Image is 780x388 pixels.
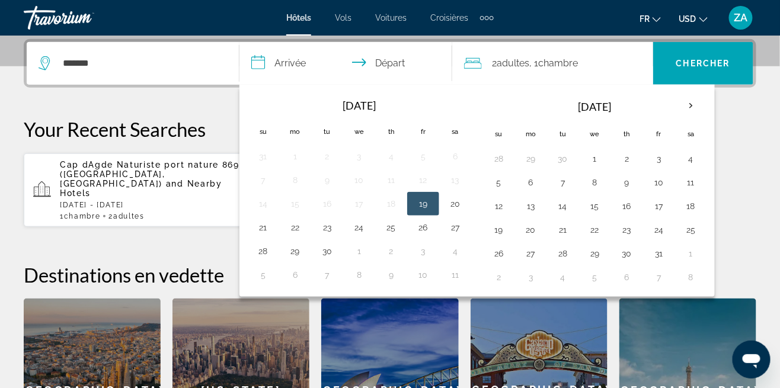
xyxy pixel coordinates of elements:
button: Day 23 [618,222,637,238]
button: Day 6 [522,174,541,191]
button: Day 30 [318,243,337,259]
button: Day 24 [650,222,669,238]
button: Change language [640,10,661,27]
button: Day 15 [586,198,605,214]
span: 2 [493,55,530,72]
button: Day 3 [414,243,433,259]
span: Chercher [676,59,730,68]
button: Travelers: 2 adults, 0 children [452,42,653,85]
a: Croisières [430,13,468,23]
span: ZA [734,12,748,24]
button: Day 31 [254,148,273,165]
span: USD [679,14,696,24]
a: Vols [335,13,351,23]
button: Day 10 [414,267,433,283]
button: Day 2 [490,269,509,286]
button: Day 2 [382,243,401,259]
button: Next month [675,92,707,120]
span: , 1 [530,55,578,72]
button: Day 11 [382,172,401,188]
button: Day 19 [414,195,433,212]
button: Day 16 [618,198,637,214]
button: Day 25 [682,222,701,238]
button: Day 30 [554,150,573,167]
button: Day 18 [682,198,701,214]
button: Day 6 [446,148,465,165]
button: Day 4 [554,269,573,286]
button: Day 5 [586,269,605,286]
button: Day 8 [682,269,701,286]
button: Day 26 [414,219,433,236]
span: 2 [108,212,144,220]
button: Day 17 [350,195,369,212]
button: Day 3 [350,148,369,165]
span: Adultes [497,57,530,69]
button: Day 5 [254,267,273,283]
button: Day 2 [618,150,637,167]
h2: Destinations en vedette [24,263,756,287]
button: Day 13 [446,172,465,188]
span: Chambre [539,57,578,69]
button: Day 13 [522,198,541,214]
button: Day 22 [586,222,605,238]
button: Day 5 [414,148,433,165]
button: Day 2 [318,148,337,165]
span: Adultes [113,212,145,220]
p: [DATE] - [DATE] [60,201,251,209]
button: Day 1 [350,243,369,259]
button: Day 27 [522,245,541,262]
button: Day 6 [618,269,637,286]
span: Voitures [375,13,407,23]
th: [DATE] [515,92,675,121]
button: Day 29 [286,243,305,259]
button: Day 7 [554,174,573,191]
button: Day 16 [318,195,337,212]
span: Chambre [64,212,101,220]
button: Day 18 [382,195,401,212]
a: Hôtels [286,13,311,23]
button: Day 5 [490,174,509,191]
button: Day 14 [254,195,273,212]
button: Day 31 [650,245,669,262]
span: and Nearby Hotels [60,179,222,198]
button: Day 1 [586,150,605,167]
button: Day 8 [350,267,369,283]
span: 1 [60,212,100,220]
button: Day 6 [286,267,305,283]
button: Day 28 [490,150,509,167]
button: Day 19 [490,222,509,238]
button: Day 1 [682,245,701,262]
button: Day 3 [650,150,669,167]
button: Day 29 [522,150,541,167]
button: Day 7 [254,172,273,188]
button: Day 8 [286,172,305,188]
button: Day 4 [382,148,401,165]
th: [DATE] [279,92,439,118]
button: Day 17 [650,198,669,214]
button: Day 4 [446,243,465,259]
button: Day 21 [254,219,273,236]
button: Change currency [679,10,708,27]
button: Day 1 [286,148,305,165]
button: Day 28 [554,245,573,262]
span: fr [640,14,650,24]
button: Day 11 [682,174,701,191]
button: Day 28 [254,243,273,259]
button: Day 3 [522,269,541,286]
button: Day 7 [650,269,669,286]
button: Day 11 [446,267,465,283]
button: Day 20 [522,222,541,238]
button: Day 10 [350,172,369,188]
button: Day 12 [414,172,433,188]
button: Day 29 [586,245,605,262]
button: Chercher [653,42,753,85]
button: Day 8 [586,174,605,191]
button: Cap dAgde Naturiste port nature 869 ([GEOGRAPHIC_DATA], [GEOGRAPHIC_DATA]) and Nearby Hotels[DATE... [24,153,260,227]
button: Day 21 [554,222,573,238]
iframe: Bouton de lancement de la fenêtre de messagerie [733,341,771,379]
button: Day 15 [286,195,305,212]
button: Day 24 [350,219,369,236]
